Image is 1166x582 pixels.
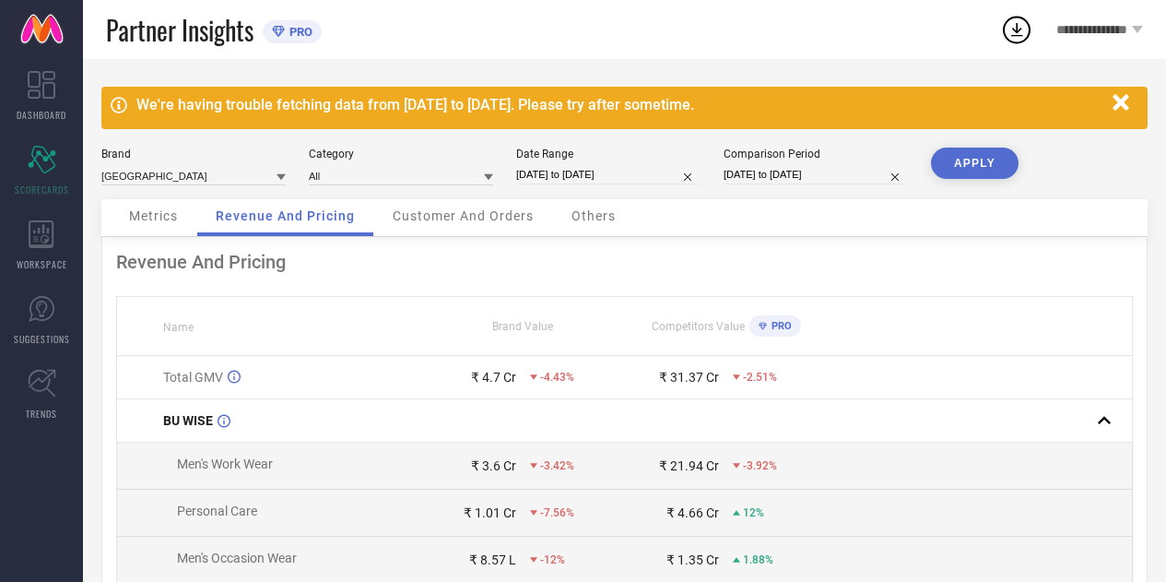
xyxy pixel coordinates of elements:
span: Men's Work Wear [177,457,273,471]
span: -3.92% [743,459,777,472]
div: ₹ 21.94 Cr [659,458,719,473]
span: Competitors Value [652,320,745,333]
div: Revenue And Pricing [116,251,1133,273]
span: -7.56% [540,506,574,519]
div: Category [309,148,493,160]
div: Date Range [516,148,701,160]
span: WORKSPACE [17,257,67,271]
input: Select comparison period [724,165,908,184]
div: ₹ 4.66 Cr [666,505,719,520]
div: Brand [101,148,286,160]
span: PRO [767,320,792,332]
div: ₹ 31.37 Cr [659,370,719,385]
span: -3.42% [540,459,574,472]
span: SUGGESTIONS [14,332,70,346]
div: Open download list [1000,13,1033,46]
input: Select date range [516,165,701,184]
div: ₹ 3.6 Cr [471,458,516,473]
span: Brand Value [492,320,553,333]
span: 12% [743,506,764,519]
div: We're having trouble fetching data from [DATE] to [DATE]. Please try after sometime. [136,96,1103,113]
div: ₹ 1.35 Cr [666,552,719,567]
span: Total GMV [163,370,223,385]
div: ₹ 1.01 Cr [464,505,516,520]
span: Partner Insights [106,11,253,49]
span: -12% [540,553,565,566]
span: 1.88% [743,553,773,566]
span: -2.51% [743,371,777,384]
span: Customer And Orders [393,208,534,223]
span: DASHBOARD [17,108,66,122]
div: Comparison Period [724,148,908,160]
div: ₹ 8.57 L [469,552,516,567]
span: PRO [285,25,312,39]
span: -4.43% [540,371,574,384]
span: Revenue And Pricing [216,208,355,223]
span: BU WISE [163,413,213,428]
span: SCORECARDS [15,183,69,196]
span: Metrics [129,208,178,223]
span: TRENDS [26,407,57,421]
span: Men's Occasion Wear [177,551,297,565]
span: Personal Care [177,504,257,518]
span: Others [571,208,616,223]
button: APPLY [931,148,1019,179]
div: ₹ 4.7 Cr [471,370,516,385]
span: Name [163,321,194,334]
